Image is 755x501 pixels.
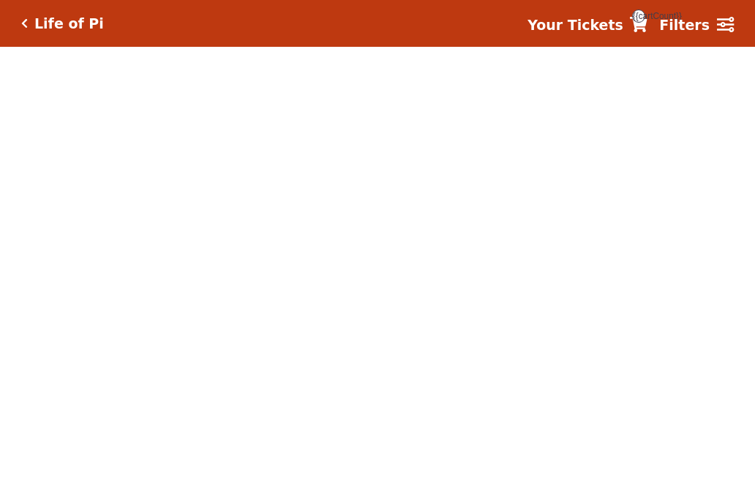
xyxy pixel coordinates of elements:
[527,15,647,36] a: Your Tickets {{cartCount}}
[34,15,104,32] h5: Life of Pi
[659,15,734,36] a: Filters
[659,17,710,33] strong: Filters
[527,17,623,33] strong: Your Tickets
[632,10,645,23] span: {{cartCount}}
[21,18,28,29] a: Click here to go back to filters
